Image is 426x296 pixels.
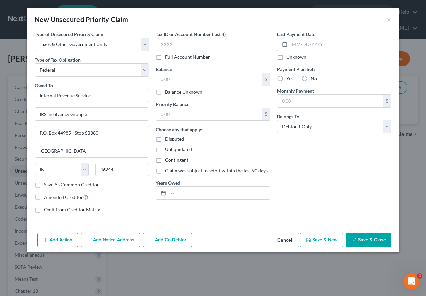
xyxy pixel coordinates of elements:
[272,234,297,247] button: Cancel
[277,114,299,119] span: Belongs To
[156,101,189,108] label: Priority Balance
[35,108,149,120] input: Enter address...
[95,163,149,176] input: Enter zip...
[277,87,314,94] label: Monthly Payment
[165,89,202,95] label: Balance Unknown
[383,95,391,107] div: $
[311,76,317,81] span: No
[35,83,53,88] span: Owed To
[165,157,188,163] span: Contingent
[165,147,192,152] span: Unliquidated
[156,31,226,38] label: Tax ID or Account Number (last 4)
[277,66,391,73] label: Payment Plan Set?
[168,187,270,199] input: --
[35,31,103,37] span: Type of Unsecured Priority Claim
[417,273,422,279] span: 4
[156,126,202,133] label: Choose any that apply:
[156,73,262,86] input: 0.00
[165,54,210,60] label: Full Account Number
[35,89,149,102] input: Search creditor by name...
[277,95,383,107] input: 0.00
[156,179,180,186] label: Years Owed
[346,233,391,247] button: Save & Close
[44,207,100,212] span: Omit from Creditor Matrix
[165,168,268,173] span: Claim was subject to setoff within the last 90 days
[262,73,270,86] div: $
[262,108,270,121] div: $
[277,31,315,38] label: Last Payment Date
[44,194,83,200] span: Amended Creditor
[403,273,419,289] iframe: Intercom live chat
[35,145,149,157] input: Enter city...
[81,233,140,247] button: Add Notice Address
[37,233,78,247] button: Add Action
[156,38,270,51] input: XXXX
[290,38,391,51] input: MM/DD/YYYY
[35,57,81,63] span: Type of Tax Obligation
[286,76,293,81] span: Yes
[286,54,306,60] label: Unknown
[44,181,99,188] label: Save As Common Creditor
[387,15,391,23] button: ×
[35,15,128,24] div: New Unsecured Priority Claim
[300,233,343,247] button: Save & New
[35,126,149,139] input: Apt, Suite, etc...
[165,136,184,142] span: Disputed
[156,108,262,121] input: 0.00
[143,233,192,247] button: Add Co-Debtor
[156,66,172,73] label: Balance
